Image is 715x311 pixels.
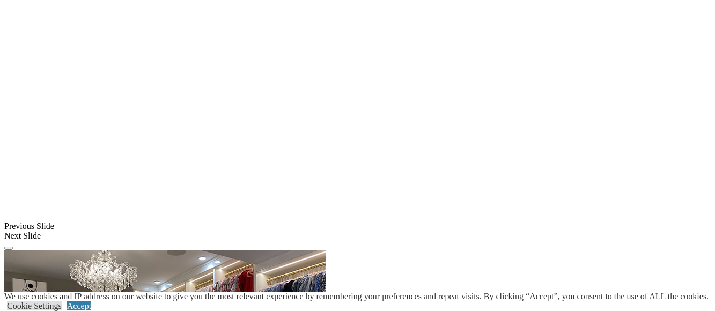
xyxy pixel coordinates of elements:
a: Accept [67,301,91,310]
div: We use cookies and IP address on our website to give you the most relevant experience by remember... [4,292,709,301]
div: Previous Slide [4,221,711,231]
button: Click here to pause slide show [4,247,13,250]
div: Next Slide [4,231,711,241]
a: Cookie Settings [7,301,62,310]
